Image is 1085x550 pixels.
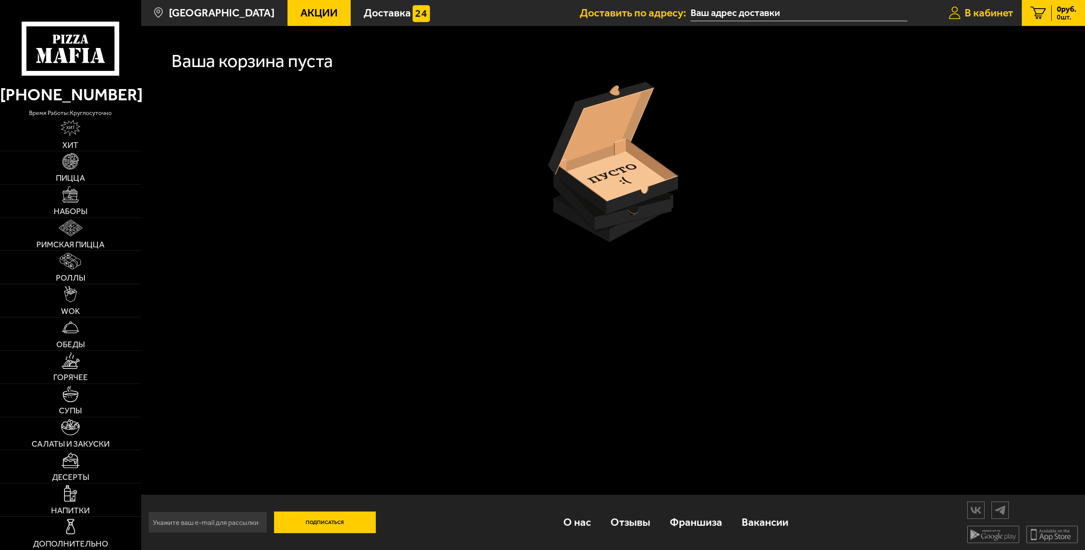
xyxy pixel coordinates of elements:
span: Римская пицца [36,240,104,249]
h1: Ваша корзина пуста [171,52,333,70]
img: 15daf4d41897b9f0e9f617042186c801.svg [413,5,429,22]
span: Хит [62,141,78,149]
span: улица Брянцева, 14 [691,5,907,21]
input: Укажите ваш e-mail для рассылки [148,512,267,533]
span: Обеды [56,340,85,349]
span: [GEOGRAPHIC_DATA] [169,7,274,18]
button: Подписаться [274,512,376,533]
span: Доставить по адресу: [580,7,691,18]
span: 0 шт. [1057,14,1076,21]
a: О нас [553,504,601,540]
span: Акции [300,7,338,18]
span: Десерты [52,473,89,481]
span: Супы [59,406,82,415]
img: пустая коробка [548,82,678,242]
span: WOK [61,307,80,315]
a: Отзывы [601,504,660,540]
img: tg [992,502,1008,518]
span: Горячее [53,373,88,381]
span: Наборы [54,207,87,215]
span: Дополнительно [33,540,108,548]
input: Ваш адрес доставки [691,5,907,21]
span: 0 руб. [1057,5,1076,13]
a: Франшиза [660,504,732,540]
span: Салаты и закуски [32,440,110,448]
span: Напитки [51,506,90,515]
span: Доставка [364,7,411,18]
img: vk [968,502,984,518]
span: Роллы [56,274,85,282]
span: Пицца [56,174,85,182]
a: Вакансии [732,504,798,540]
span: В кабинет [965,7,1013,18]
